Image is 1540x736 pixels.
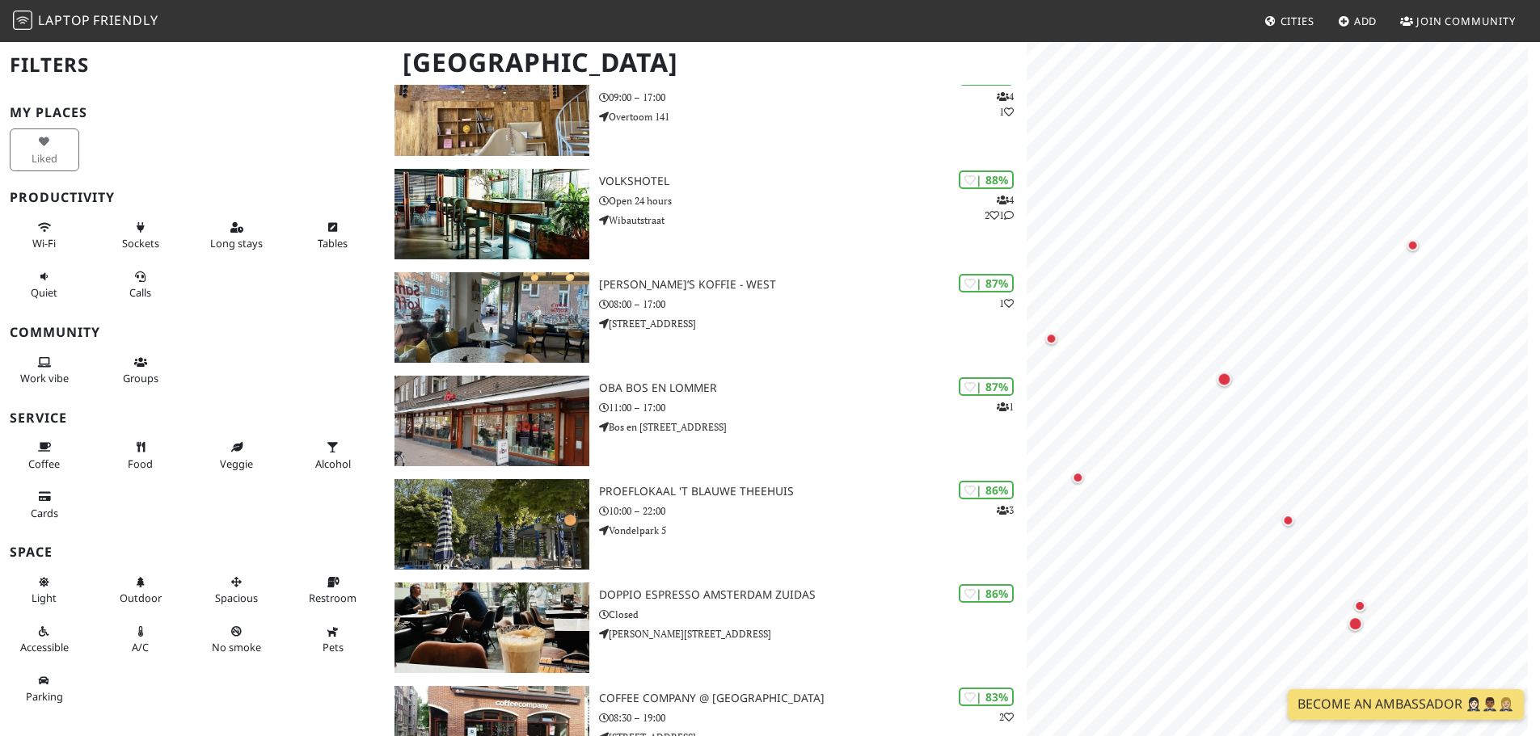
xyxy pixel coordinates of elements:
h2: Filters [10,40,375,90]
p: Wibautstraat [599,212,1027,228]
a: LaptopFriendly LaptopFriendly [13,7,158,36]
p: Vondelpark 5 [599,523,1027,538]
p: 11:00 – 17:00 [599,400,1027,415]
div: | 88% [959,170,1014,189]
span: Coffee [28,456,60,471]
h3: Coffee Company @ [GEOGRAPHIC_DATA] [599,692,1027,705]
h3: Space [10,545,375,560]
button: Quiet [10,263,79,306]
span: Restroom [309,591,357,605]
span: Add [1354,14,1378,28]
p: 08:00 – 17:00 [599,297,1027,312]
p: 4 1 [997,89,1014,120]
a: Sam’s koffie - West | 87% 1 [PERSON_NAME]’s koffie - West 08:00 – 17:00 [STREET_ADDRESS] [385,272,1027,363]
button: Work vibe [10,349,79,392]
a: Add [1331,6,1384,36]
span: Air conditioned [132,640,149,654]
img: BounceSpace Coffee & Coworking [394,65,589,156]
button: Cards [10,483,79,526]
button: Groups [106,349,175,392]
div: Map marker [1403,235,1423,254]
span: Laptop [38,11,91,29]
span: Veggie [220,456,253,471]
span: Video/audio calls [129,285,151,300]
p: Bos en [STREET_ADDRESS] [599,419,1027,435]
div: Map marker [1041,329,1061,348]
button: Long stays [202,214,272,257]
a: Cities [1258,6,1321,36]
a: Volkshotel | 88% 421 Volkshotel Open 24 hours Wibautstraat [385,169,1027,259]
div: Map marker [1278,511,1297,530]
span: Outdoor area [120,591,162,605]
span: Friendly [93,11,158,29]
button: Veggie [202,434,272,477]
button: Tables [298,214,368,257]
h3: [PERSON_NAME]’s koffie - West [599,278,1027,292]
div: | 86% [959,481,1014,499]
div: | 86% [959,584,1014,603]
span: Food [128,456,153,471]
h3: Volkshotel [599,175,1027,188]
div: | 87% [959,274,1014,292]
button: Wi-Fi [10,214,79,257]
h3: Community [10,325,375,340]
span: Cities [1281,14,1314,28]
p: 2 [999,709,1014,725]
h3: Doppio Espresso Amsterdam Zuidas [599,588,1027,602]
p: Open 24 hours [599,193,1027,208]
h3: My Places [10,105,375,120]
h3: Service [10,410,375,426]
a: BounceSpace Coffee & Coworking | 89% 41 BounceSpace Coffee & Coworking 09:00 – 17:00 Overtoom 141 [385,65,1027,156]
span: Group tables [123,371,158,385]
button: A/C [106,618,175,661]
div: | 83% [959,688,1014,706]
img: LaptopFriendly [13,11,32,30]
p: [PERSON_NAME][STREET_ADDRESS] [599,626,1027,641]
a: Doppio Espresso Amsterdam Zuidas | 86% Doppio Espresso Amsterdam Zuidas Closed [PERSON_NAME][STRE... [385,582,1027,673]
button: Restroom [298,569,368,612]
img: OBA Bos en Lommer [394,376,589,466]
div: | 87% [959,377,1014,396]
h3: OBA Bos en Lommer [599,381,1027,395]
h3: Productivity [10,190,375,205]
span: Natural light [32,591,57,605]
a: Proeflokaal 't Blauwe Theehuis | 86% 3 Proeflokaal 't Blauwe Theehuis 10:00 – 22:00 Vondelpark 5 [385,479,1027,570]
button: Pets [298,618,368,661]
span: Spacious [215,591,258,605]
span: Alcohol [315,456,351,471]
span: Pet friendly [323,640,344,654]
span: Stable Wi-Fi [32,236,56,250]
img: Doppio Espresso Amsterdam Zuidas [394,582,589,673]
button: Sockets [106,214,175,257]
span: Parking [26,689,63,704]
button: Food [106,434,175,477]
p: 1 [997,399,1014,414]
p: 08:30 – 19:00 [599,710,1027,725]
p: 10:00 – 22:00 [599,503,1027,519]
button: Light [10,569,79,612]
button: Coffee [10,434,79,477]
a: OBA Bos en Lommer | 87% 1 OBA Bos en Lommer 11:00 – 17:00 Bos en [STREET_ADDRESS] [385,376,1027,466]
h1: [GEOGRAPHIC_DATA] [390,40,1023,85]
img: Sam’s koffie - West [394,272,589,363]
p: Closed [599,607,1027,622]
button: Alcohol [298,434,368,477]
h3: Proeflokaal 't Blauwe Theehuis [599,485,1027,498]
div: Map marker [1214,368,1235,389]
span: Smoke free [212,640,261,654]
img: Proeflokaal 't Blauwe Theehuis [394,479,589,570]
span: Work-friendly tables [318,236,348,250]
span: Join Community [1416,14,1516,28]
div: Map marker [1350,596,1369,616]
button: Parking [10,667,79,710]
p: 3 [997,503,1014,518]
span: Long stays [210,236,263,250]
span: Accessible [20,640,69,654]
button: Accessible [10,618,79,661]
button: Outdoor [106,569,175,612]
a: Join Community [1394,6,1522,36]
span: Quiet [31,285,57,300]
p: 1 [999,296,1014,311]
p: 4 2 1 [985,192,1014,223]
button: No smoke [202,618,272,661]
